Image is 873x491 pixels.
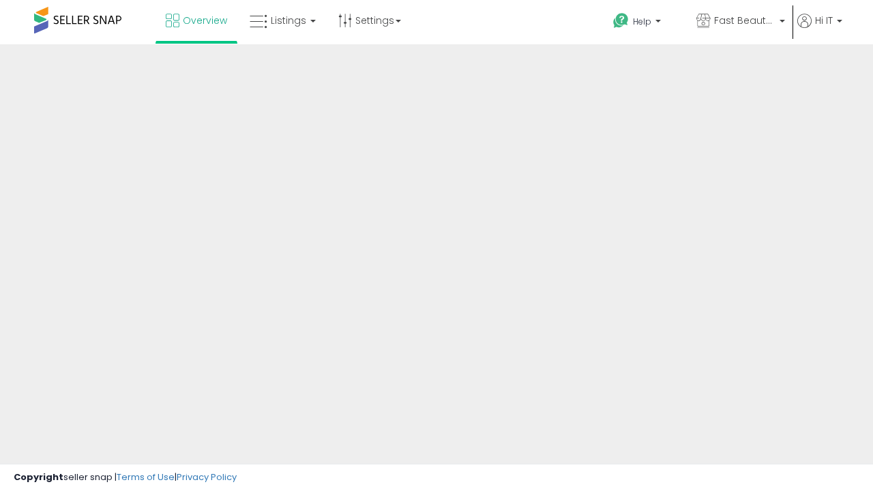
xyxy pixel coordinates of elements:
[117,471,175,483] a: Terms of Use
[714,14,775,27] span: Fast Beauty ([GEOGRAPHIC_DATA])
[633,16,651,27] span: Help
[183,14,227,27] span: Overview
[797,14,842,44] a: Hi IT
[602,2,684,44] a: Help
[815,14,833,27] span: Hi IT
[271,14,306,27] span: Listings
[612,12,630,29] i: Get Help
[177,471,237,483] a: Privacy Policy
[14,471,63,483] strong: Copyright
[14,471,237,484] div: seller snap | |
